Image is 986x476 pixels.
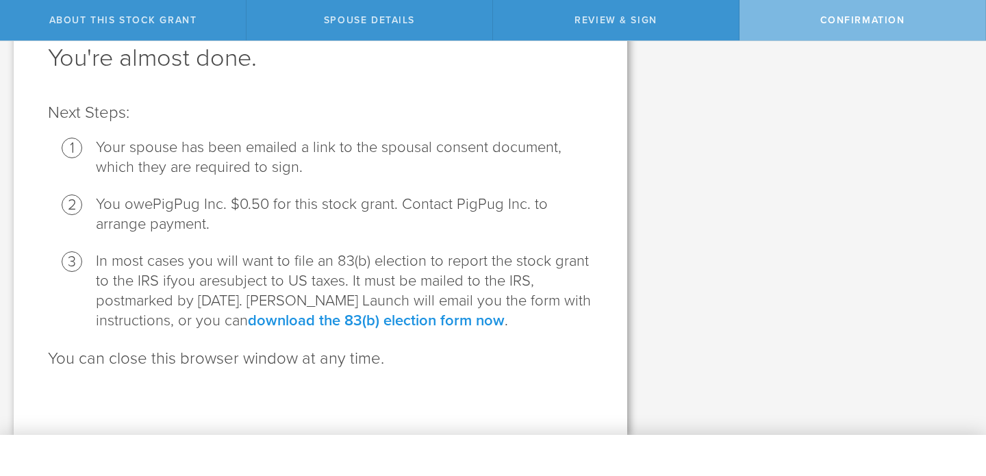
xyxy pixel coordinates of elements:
[96,195,593,234] li: PigPug Inc. $0.50 for this stock grant. Contact PigPug Inc. to arrange payment.
[248,312,505,329] a: download the 83(b) election form now
[96,251,593,331] li: In most cases you will want to file an 83(b) election to report the stock grant to the IRS if sub...
[49,14,197,26] span: About this stock grant
[918,369,986,435] iframe: Chat Widget
[96,195,153,213] span: You owe
[574,14,657,26] span: Review & Sign
[820,14,905,26] span: Confirmation
[48,102,593,124] p: Next Steps:
[324,14,415,26] span: Spouse Details
[96,138,593,177] li: Your spouse has been emailed a link to the spousal consent document, which they are required to s...
[170,272,220,290] span: you are
[48,42,593,75] h1: You're almost done.
[48,348,593,370] p: You can close this browser window at any time.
